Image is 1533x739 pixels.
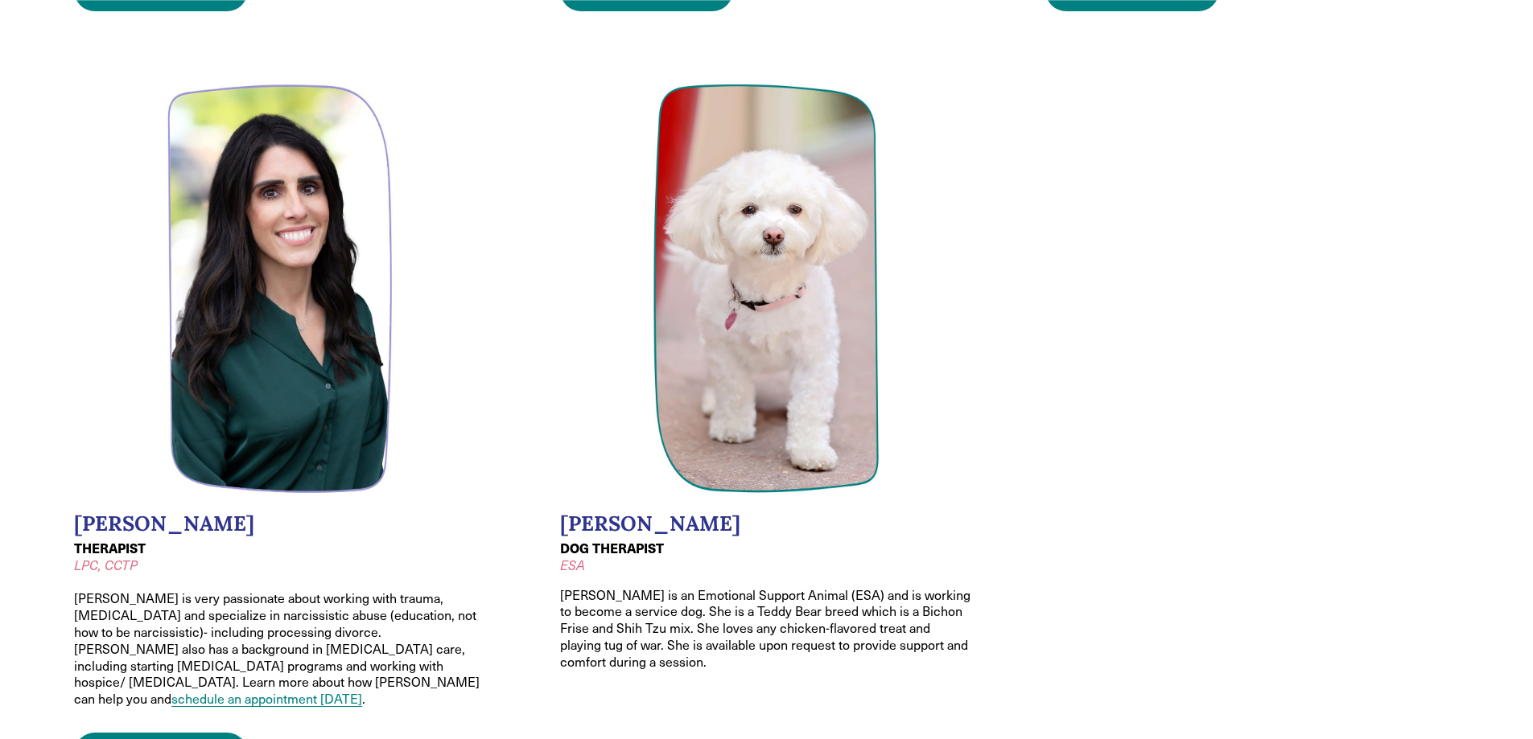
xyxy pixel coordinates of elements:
a: schedule an appointment [DATE] [171,690,362,707]
img: Headshot of Melissa Pacione [167,84,394,495]
img: Photo of Lulu Pawelski, ESA. She is a dog therapist at Ivy Lane Counseling [653,84,880,495]
p: [PERSON_NAME] is very passionate about working with trauma, [MEDICAL_DATA] and specialize in narc... [74,540,488,708]
em: LPC, CCTP [74,556,138,573]
em: ESA [560,556,585,573]
strong: DOG THERAPIST [560,539,664,557]
h2: [PERSON_NAME] [74,511,488,536]
p: [PERSON_NAME] is an Emotional Support Animal (ESA) and is working to become a service dog. She is... [560,587,974,671]
h2: [PERSON_NAME] [560,511,974,536]
strong: THERAPIST [74,539,146,557]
